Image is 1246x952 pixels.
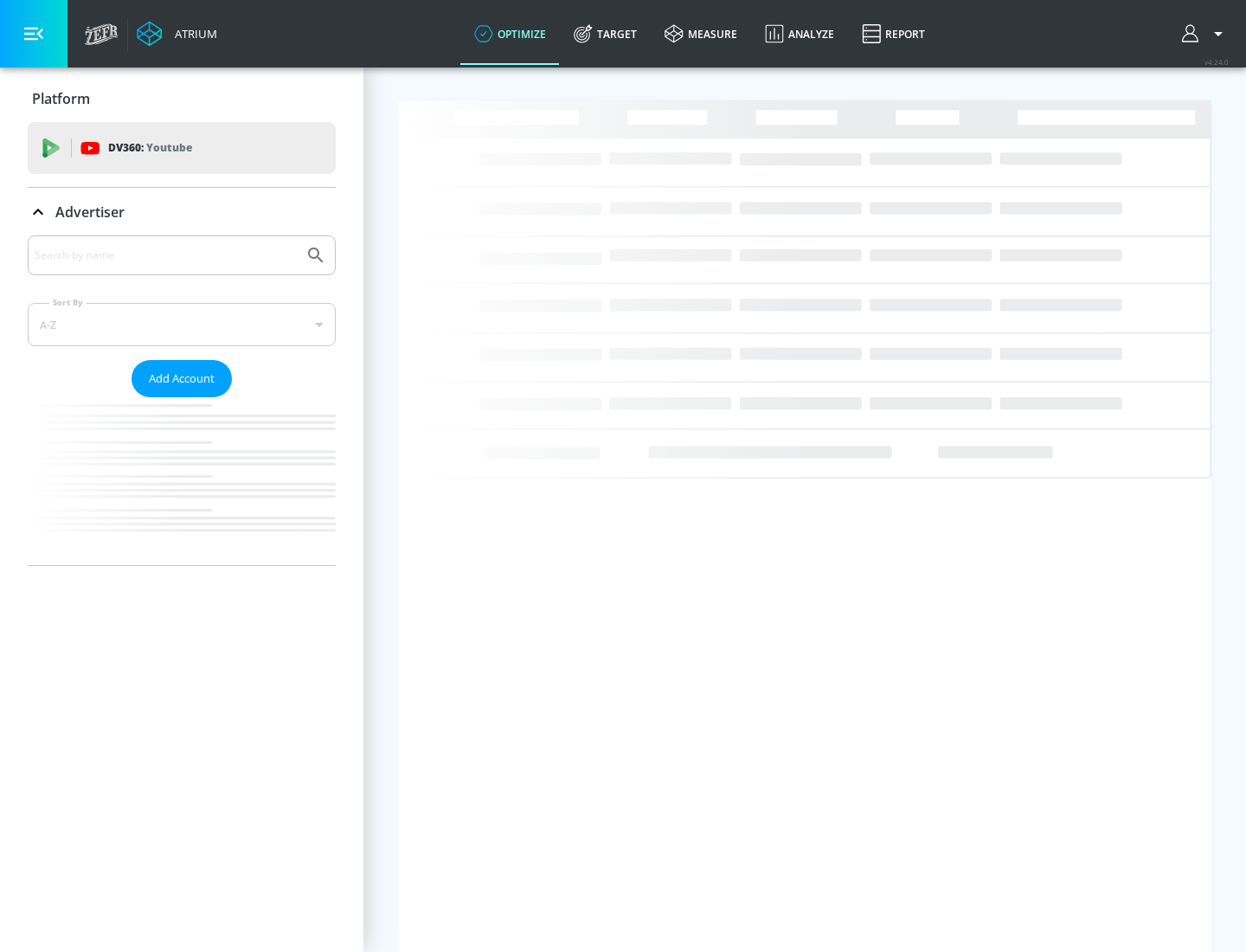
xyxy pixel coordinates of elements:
[55,203,125,222] p: Advertiser
[28,235,336,565] div: Advertiser
[32,89,90,108] p: Platform
[149,369,215,389] span: Add Account
[49,297,87,308] label: Sort By
[1204,57,1229,67] span: v 4.24.0
[137,21,217,47] a: Atrium
[168,26,217,42] div: Atrium
[28,188,336,236] div: Advertiser
[751,3,848,65] a: Analyze
[35,244,297,267] input: Search by name
[108,138,192,158] p: DV360:
[132,360,232,397] button: Add Account
[848,3,939,65] a: Report
[460,3,560,65] a: optimize
[651,3,751,65] a: measure
[28,397,336,565] nav: list of Advertiser
[28,122,336,174] div: DV360: Youtube
[560,3,651,65] a: Target
[28,303,336,346] div: A-Z
[146,138,192,157] p: Youtube
[28,74,336,123] div: Platform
